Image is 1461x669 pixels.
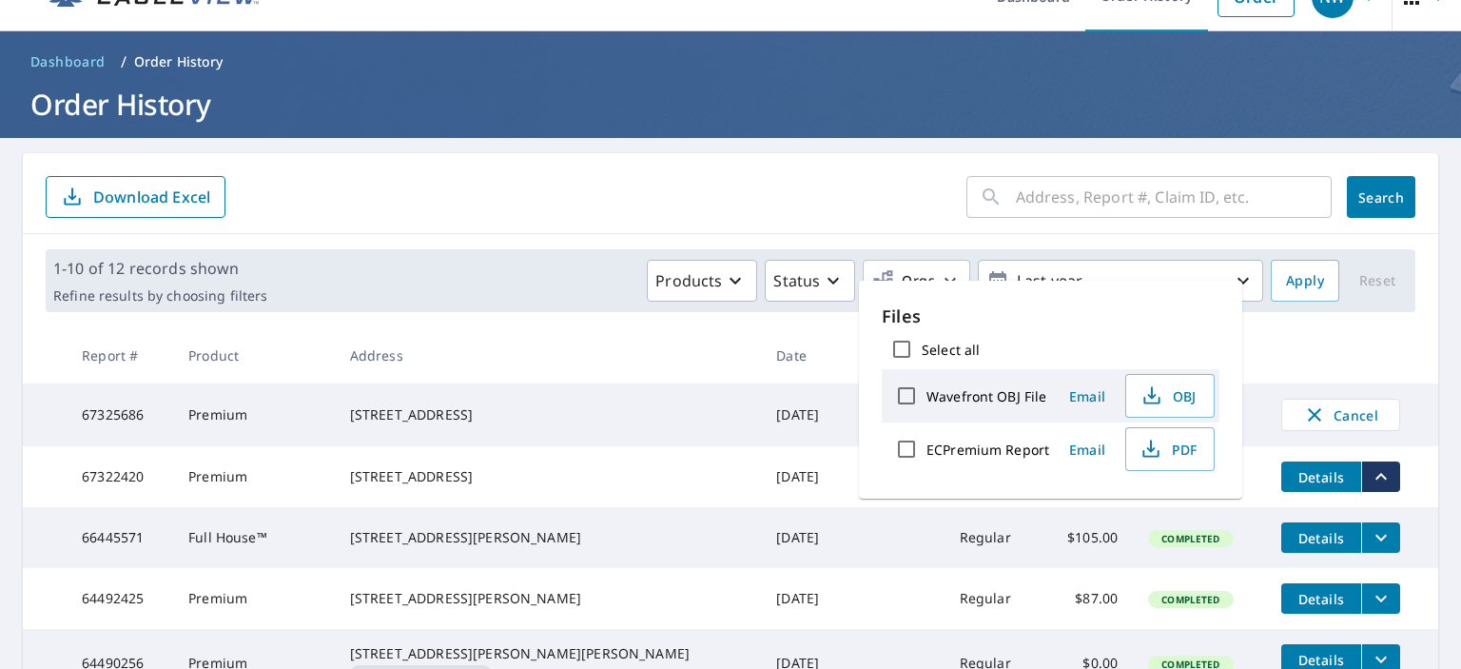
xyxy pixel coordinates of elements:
li: / [121,50,127,73]
button: Last year [978,260,1263,302]
button: PDF [1125,427,1215,471]
button: detailsBtn-64492425 [1281,583,1361,614]
span: Orgs [871,269,935,293]
p: Download Excel [93,187,210,207]
span: Search [1362,188,1400,207]
td: [DATE] [761,384,846,446]
td: Regular [945,568,1040,629]
div: [STREET_ADDRESS][PERSON_NAME] [350,528,747,547]
th: Address [335,327,762,384]
td: Premium [173,384,335,446]
td: 64492425 [67,568,173,629]
td: [DATE] [761,568,846,629]
span: Email [1064,441,1110,459]
button: filesDropdownBtn-66445571 [1361,522,1400,553]
nav: breadcrumb [23,47,1438,77]
td: 66445571 [67,507,173,568]
button: Cancel [1281,399,1400,431]
h1: Order History [23,85,1438,124]
button: Email [1057,435,1118,464]
span: OBJ [1138,384,1198,407]
span: Email [1064,387,1110,405]
label: Wavefront OBJ File [926,387,1046,405]
button: Orgs [863,260,970,302]
button: detailsBtn-67322420 [1281,462,1361,492]
td: Regular [945,507,1040,568]
button: Search [1347,176,1415,218]
span: Details [1293,590,1350,608]
button: detailsBtn-66445571 [1281,522,1361,553]
p: Files [882,304,1219,329]
p: Products [655,269,722,292]
div: [STREET_ADDRESS][PERSON_NAME][PERSON_NAME] [350,644,747,663]
th: Date [761,327,846,384]
td: 67325686 [67,384,173,446]
p: Last year [1009,265,1232,298]
span: Details [1293,529,1350,547]
span: Apply [1286,269,1324,293]
div: [STREET_ADDRESS] [350,467,747,486]
div: [STREET_ADDRESS] [350,405,747,424]
td: [DATE] [761,507,846,568]
label: ECPremium Report [926,441,1049,459]
span: Details [1293,651,1350,669]
button: Email [1057,382,1118,411]
td: [DATE] [761,446,846,507]
td: Premium [173,568,335,629]
button: filesDropdownBtn-64492425 [1361,583,1400,614]
a: Dashboard [23,47,113,77]
span: Dashboard [30,52,106,71]
td: $87.00 [1040,568,1133,629]
span: Completed [1150,593,1231,606]
span: PDF [1138,438,1198,461]
label: Select all [922,341,980,359]
th: Product [173,327,335,384]
button: filesDropdownBtn-67322420 [1361,462,1400,492]
p: Order History [134,52,224,71]
p: Refine results by choosing filters [53,287,267,305]
div: [STREET_ADDRESS][PERSON_NAME] [350,589,747,608]
button: OBJ [1125,374,1215,418]
td: Full House™ [173,507,335,568]
span: Details [1293,468,1350,486]
td: 67322420 [67,446,173,507]
button: Status [765,260,855,302]
input: Address, Report #, Claim ID, etc. [1016,170,1332,224]
button: Products [647,260,757,302]
td: $105.00 [1040,507,1133,568]
th: Claim ID [846,327,945,384]
p: Status [773,269,820,292]
span: Cancel [1301,403,1380,426]
button: Download Excel [46,176,225,218]
p: 1-10 of 12 records shown [53,257,267,280]
span: Completed [1150,532,1231,545]
td: Premium [173,446,335,507]
th: Report # [67,327,173,384]
button: Apply [1271,260,1339,302]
